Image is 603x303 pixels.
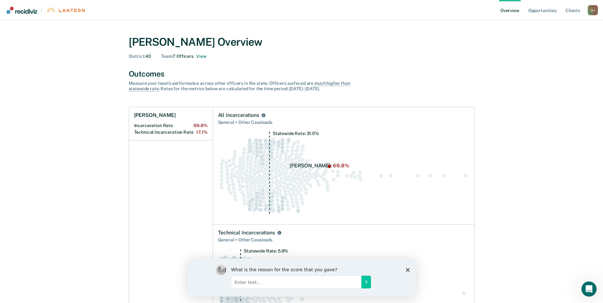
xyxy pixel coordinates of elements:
[37,7,46,13] span: |
[194,123,207,128] span: 69.8%
[134,130,208,135] h2: Technical Incarceration Rate
[218,118,469,126] div: General + Other Caseloads
[588,5,598,15] div: S J
[161,54,173,59] span: Team :
[7,7,37,14] img: Recidiviz
[260,112,267,118] button: All Incarcerations
[196,54,206,59] button: 7 officers on Sonia Jones's Team
[129,36,475,49] div: [PERSON_NAME] Overview
[276,230,283,236] button: Technical Incarcerations
[218,112,259,118] div: All Incarcerations
[218,131,469,219] div: Swarm plot of all incarceration rates in the state for NOT_SEX_OFFENSE caseloads, highlighting va...
[129,81,351,91] div: Measure your team’s performance across other officer s in the state. Officer s surfaced are . Rat...
[129,81,350,91] span: much higher than statewide rate
[188,259,415,297] iframe: Survey by Kim from Recidiviz
[588,5,598,15] button: Profile dropdown button
[218,236,469,244] div: General + Other Caseloads
[129,107,213,140] a: [PERSON_NAME]Incarceration Rate69.8%Technical Incarceration Rate17.1%
[196,130,207,135] span: 17.1%
[46,8,85,12] img: Lantern
[129,54,151,59] div: 40
[134,112,176,118] h1: [PERSON_NAME]
[134,123,208,128] h2: Incarceration Rate
[581,281,597,297] iframe: Intercom live chat
[129,54,146,59] span: District :
[244,248,288,253] tspan: Statewide Rate: 5.9%
[161,54,206,59] div: 7 Officers
[129,69,475,78] div: Outcomes
[272,131,319,136] tspan: Statewide Rate: 31.0%
[218,230,275,236] div: Technical Incarcerations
